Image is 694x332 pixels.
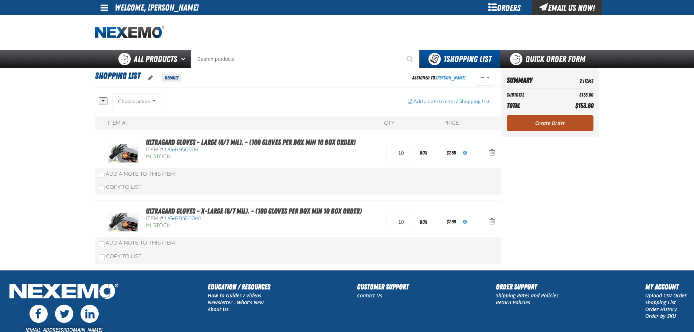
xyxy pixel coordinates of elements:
div: Item #: [108,120,127,127]
div: box [415,214,445,230]
a: Newsletter - What's New [208,299,264,306]
a: Create Order [507,115,593,131]
span: $7.68 [447,150,456,156]
a: [PERSON_NAME] [436,75,466,81]
button: Add a note to entire Shopping List [402,93,495,109]
td: 2 Items [557,74,593,87]
input: Search [191,50,420,68]
input: Product Quantity [387,215,415,229]
button: Action Remove Ultragard gloves - X-Large (6/7 mil). - (100 gloves per box MIN 10 box order) from ... [483,214,501,230]
button: Actions of Shopping List [475,70,495,86]
button: Open All Products pages [179,50,191,68]
span: All Products [134,52,177,66]
input: Copy To List [99,185,105,191]
span: Shopping List [443,54,491,64]
span: UG-BB5000-L [165,147,200,153]
span: $7.68 [447,219,456,224]
button: View All Prices for UG-BB5000-L [457,145,473,161]
a: Shopping List [645,299,676,306]
span: Add a Note to This Item [106,240,175,246]
th: Summary [507,74,558,87]
div: Item #: [146,147,356,153]
a: Shipping Rates and Policies [496,292,558,299]
div: Price [443,120,459,127]
h2: Customer Support [357,281,409,292]
a: How to Guides / Videos [208,292,261,299]
button: View All Prices for UG-BB5000-XL [457,214,473,230]
input: Add a Note to This Item [99,241,105,247]
span: Default [162,74,181,82]
strong: 1 [443,54,446,64]
h2: My Account [645,281,687,292]
a: About Us [208,306,228,313]
button: You have 1 Shopping List. Open to view details [420,50,500,68]
input: Product Quantity [387,146,415,160]
img: Nexemo Logo [7,281,121,303]
h2: Education / Resources [208,281,270,292]
a: Home [95,26,164,39]
a: Order by SKU [645,312,676,319]
a: Ultragard gloves - Large (6/7 mil). - (100 gloves per box MIN 10 box order) [146,138,356,147]
th: Subtotal [507,90,558,100]
label: Copy To List [99,253,142,259]
h2: Order Support [496,281,558,292]
a: Order History [645,306,677,313]
a: Contact Us [357,292,382,299]
span: UG-BB5000-XL [165,215,203,222]
a: Return Policies [496,299,530,306]
button: Start Searching [401,50,420,68]
button: oro.shoppinglist.label.edit.tooltip [142,70,159,86]
div: In Stock [146,222,362,229]
td: $153.60 [557,90,593,100]
th: Total [507,100,558,112]
div: box [415,145,445,161]
a: Quick Order Form [500,50,599,68]
button: Action Remove Ultragard gloves - Large (6/7 mil). - (100 gloves per box MIN 10 box order) from Sh... [483,145,501,161]
span: Add a Note to This Item [106,171,175,177]
div: Item #: [146,215,362,222]
input: Copy To List [99,254,105,260]
span: Shopping List [95,71,140,81]
label: Copy To List [99,184,142,190]
a: Upload CSV Order [645,292,687,299]
div: Assigned To: [412,73,466,83]
span: $153.60 [575,102,593,109]
div: QTY [384,120,394,127]
input: Add a Note to This Item [99,172,105,178]
div: In Stock [146,153,356,160]
img: Nexemo logo [95,26,164,39]
a: Ultragard gloves - X-Large (6/7 mil). - (100 gloves per box MIN 10 box order) [146,207,362,215]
